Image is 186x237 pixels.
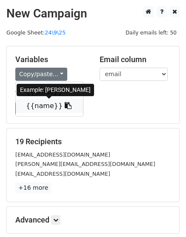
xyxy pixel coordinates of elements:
h5: Variables [15,55,87,64]
small: Google Sheet: [6,29,66,36]
small: [EMAIL_ADDRESS][DOMAIN_NAME] [15,151,110,158]
a: {{name}} [16,99,83,113]
a: +16 more [15,183,51,193]
a: 24\9\25 [45,29,66,36]
a: Daily emails left: 50 [123,29,180,36]
h5: Email column [100,55,171,64]
iframe: Chat Widget [143,196,186,237]
h5: 19 Recipients [15,137,171,146]
h5: Advanced [15,215,171,225]
div: Example: [PERSON_NAME] [17,84,94,96]
small: [EMAIL_ADDRESS][DOMAIN_NAME] [15,171,110,177]
span: Daily emails left: 50 [123,28,180,37]
small: [PERSON_NAME][EMAIL_ADDRESS][DOMAIN_NAME] [15,161,155,167]
h2: New Campaign [6,6,180,21]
